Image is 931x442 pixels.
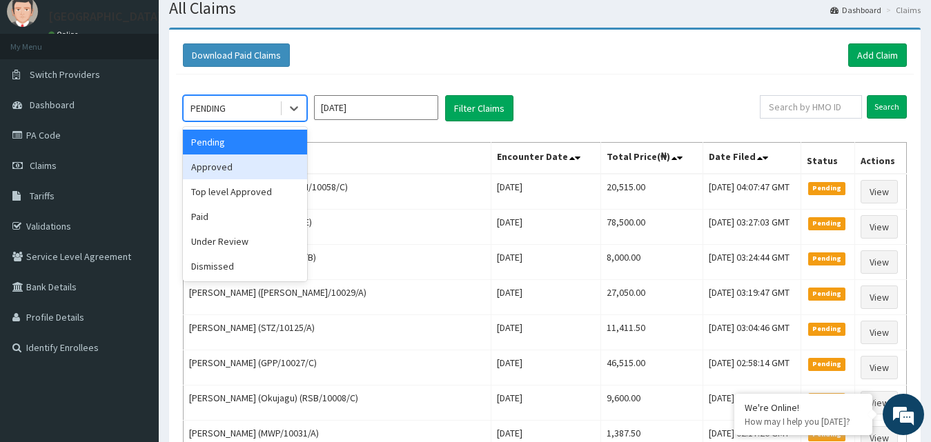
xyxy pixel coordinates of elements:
td: [DATE] 03:19:47 GMT [703,280,801,315]
td: [PERSON_NAME] ([PERSON_NAME]/10029/A) [184,280,491,315]
th: Date Filed [703,143,801,174]
button: Download Paid Claims [183,43,290,67]
a: View [861,285,898,309]
a: View [861,391,898,414]
span: Pending [808,358,846,370]
button: Filter Claims [445,95,513,121]
span: Pending [808,288,846,300]
span: Dashboard [30,99,75,111]
th: Name [184,143,491,174]
span: Switch Providers [30,68,100,81]
a: Online [48,30,81,39]
span: Pending [808,217,846,230]
input: Search by HMO ID [760,95,862,119]
td: [DATE] [491,385,601,421]
a: View [861,180,898,203]
td: [PERSON_NAME] (STZ/10125/A) [184,315,491,350]
td: 11,411.50 [601,315,703,350]
td: [DATE] [491,210,601,245]
div: Pending [183,130,307,154]
span: Pending [808,182,846,194]
td: [DATE] [491,280,601,315]
td: [PERSON_NAME] (Okujagu) (RSB/10008/C) [184,385,491,421]
p: How may I help you today? [745,416,862,428]
a: Add Claim [848,43,907,67]
a: View [861,215,898,239]
td: [PERSON_NAME] (TMT/10255/B) [184,245,491,280]
li: Claims [883,4,921,16]
td: 9,600.00 [601,385,703,421]
div: Top level Approved [183,179,307,204]
td: ERUOMACHI KALAGBOR (AOM/10058/C) [184,174,491,210]
div: PENDING [190,101,226,115]
td: [DATE] [491,245,601,280]
th: Total Price(₦) [601,143,703,174]
th: Status [801,143,854,174]
p: [GEOGRAPHIC_DATA] [48,10,162,23]
a: View [861,321,898,344]
th: Actions [854,143,906,174]
span: Pending [808,252,846,265]
td: [DATE] 03:24:44 GMT [703,245,801,280]
span: Tariffs [30,190,55,202]
td: 8,000.00 [601,245,703,280]
td: [DATE] 03:04:46 GMT [703,315,801,350]
div: Approved [183,154,307,179]
td: [DATE] [491,315,601,350]
td: [DATE] 04:07:47 GMT [703,174,801,210]
th: Encounter Date [491,143,601,174]
td: 46,515.00 [601,350,703,385]
td: [DATE] [491,174,601,210]
td: 27,050.00 [601,280,703,315]
td: [DATE] 03:27:03 GMT [703,210,801,245]
td: [DATE] [491,350,601,385]
div: Under Review [183,229,307,254]
div: Paid [183,204,307,229]
td: [DATE] 02:58:14 GMT [703,350,801,385]
td: 78,500.00 [601,210,703,245]
a: View [861,356,898,379]
td: 20,515.00 [601,174,703,210]
div: Dismissed [183,254,307,279]
a: View [861,250,898,274]
input: Search [867,95,907,119]
td: [DATE] 02:47:48 GMT [703,385,801,421]
div: We're Online! [745,401,862,414]
span: Pending [808,323,846,335]
a: Dashboard [830,4,881,16]
span: Claims [30,159,57,172]
input: Select Month and Year [314,95,438,120]
td: [PERSON_NAME] (ITC/10022/E) [184,210,491,245]
td: [PERSON_NAME] (GPP/10027/C) [184,350,491,385]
